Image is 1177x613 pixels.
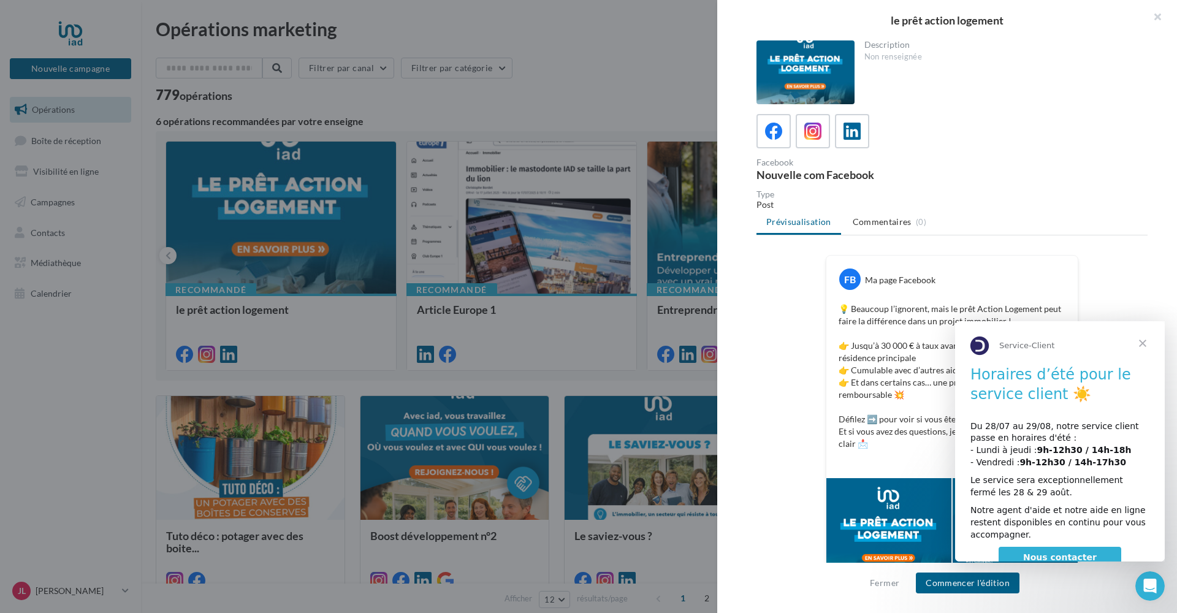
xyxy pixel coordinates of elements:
button: Fermer [865,576,904,590]
div: Post [756,199,1148,211]
div: Nouvelle com Facebook [756,169,947,180]
span: (0) [916,217,926,227]
div: Description [864,40,1138,49]
div: Facebook [756,158,947,167]
div: Non renseignée [864,51,1138,63]
p: 💡 Beaucoup l’ignorent, mais le prêt Action Logement peut faire la différence dans un projet immob... [839,303,1065,462]
span: Nous contacter [68,231,142,241]
button: Commencer l'édition [916,573,1019,593]
iframe: Intercom live chat [1135,571,1165,601]
iframe: Intercom live chat message [955,321,1165,562]
div: le prêt action logement [737,15,1157,26]
span: Commentaires [853,216,912,228]
div: Type [756,190,1148,199]
div: FB [839,268,861,290]
a: Nous contacter [44,226,166,248]
div: Ma page Facebook [865,274,935,286]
